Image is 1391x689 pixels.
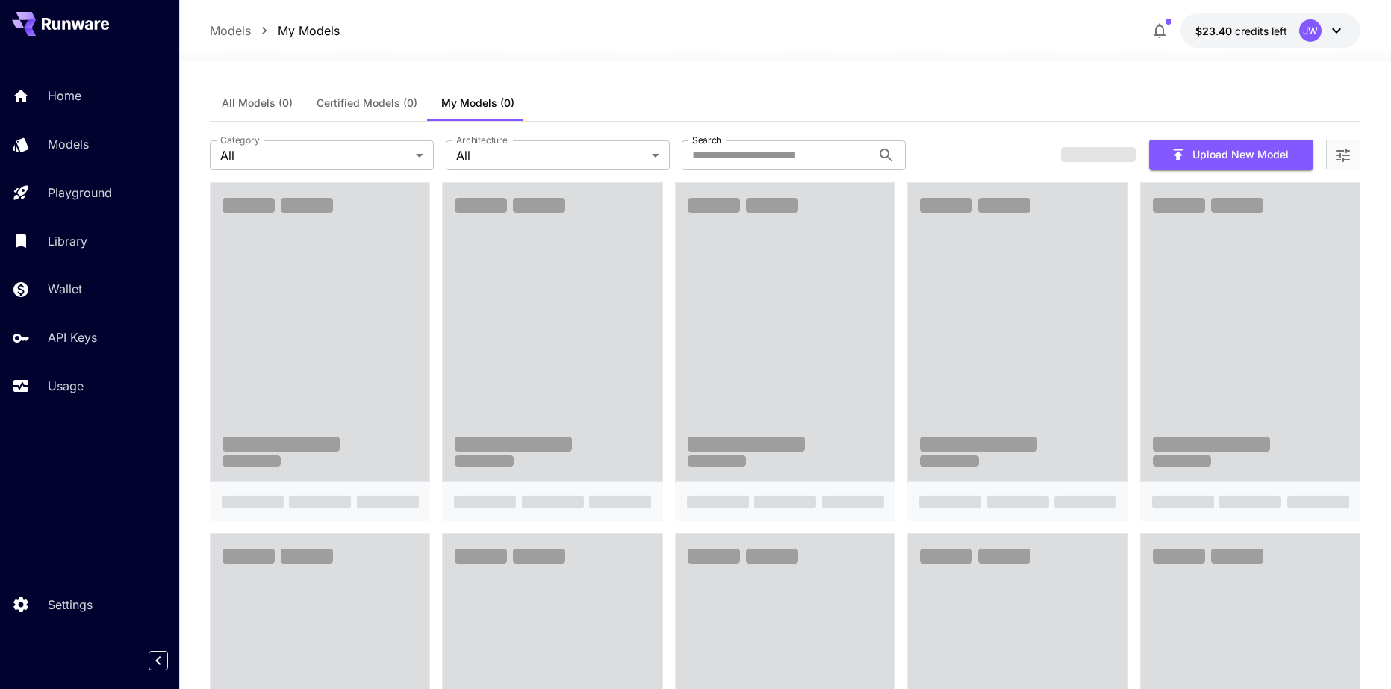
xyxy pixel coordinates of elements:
p: Home [48,87,81,105]
label: Architecture [456,134,507,146]
p: Usage [48,377,84,395]
span: credits left [1235,25,1287,37]
a: My Models [278,22,340,40]
p: Playground [48,184,112,202]
nav: breadcrumb [210,22,340,40]
span: My Models (0) [441,96,514,110]
p: Wallet [48,280,82,298]
p: Settings [48,596,93,614]
div: $23.40191 [1195,23,1287,39]
p: Models [48,135,89,153]
span: All [456,146,646,164]
p: API Keys [48,328,97,346]
label: Search [692,134,721,146]
button: $23.40191JW [1180,13,1360,48]
a: Models [210,22,251,40]
p: Library [48,232,87,250]
button: Open more filters [1334,146,1352,164]
label: Category [220,134,260,146]
span: $23.40 [1195,25,1235,37]
span: All Models (0) [222,96,293,110]
div: JW [1299,19,1322,42]
button: Collapse sidebar [149,651,168,670]
span: All [220,146,410,164]
span: Certified Models (0) [317,96,417,110]
button: Upload New Model [1149,140,1313,170]
div: Collapse sidebar [160,647,179,674]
